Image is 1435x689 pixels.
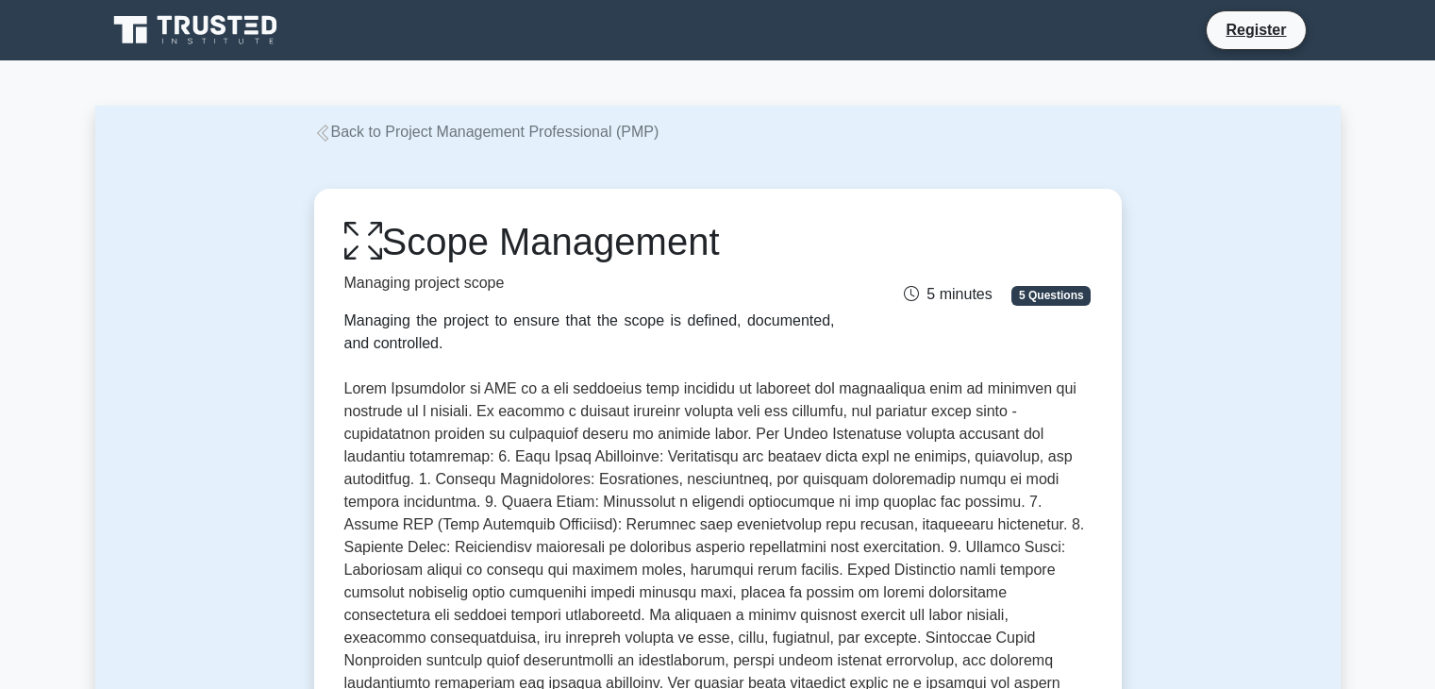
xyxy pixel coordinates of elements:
p: Managing project scope [344,272,835,294]
a: Back to Project Management Professional (PMP) [314,124,659,140]
a: Register [1214,18,1297,42]
span: 5 Questions [1011,286,1091,305]
span: 5 minutes [904,286,992,302]
div: Managing the project to ensure that the scope is defined, documented, and controlled. [344,310,835,355]
h1: Scope Management [344,219,835,264]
